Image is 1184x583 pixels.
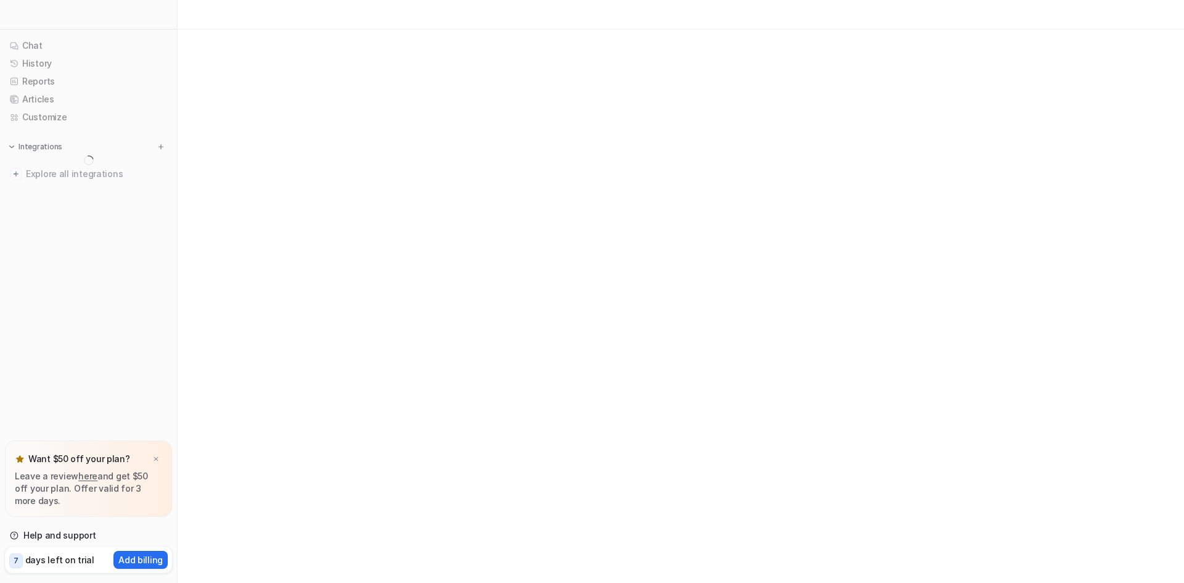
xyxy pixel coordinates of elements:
[78,471,97,481] a: here
[18,142,62,152] p: Integrations
[25,553,94,566] p: days left on trial
[5,527,172,544] a: Help and support
[5,37,172,54] a: Chat
[10,168,22,180] img: explore all integrations
[152,455,160,463] img: x
[15,454,25,464] img: star
[118,553,163,566] p: Add billing
[157,143,165,151] img: menu_add.svg
[15,470,162,507] p: Leave a review and get $50 off your plan. Offer valid for 3 more days.
[5,165,172,183] a: Explore all integrations
[14,555,18,566] p: 7
[5,73,172,90] a: Reports
[26,164,167,184] span: Explore all integrations
[28,453,130,465] p: Want $50 off your plan?
[7,143,16,151] img: expand menu
[5,91,172,108] a: Articles
[5,109,172,126] a: Customize
[113,551,168,569] button: Add billing
[5,55,172,72] a: History
[5,141,66,153] button: Integrations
